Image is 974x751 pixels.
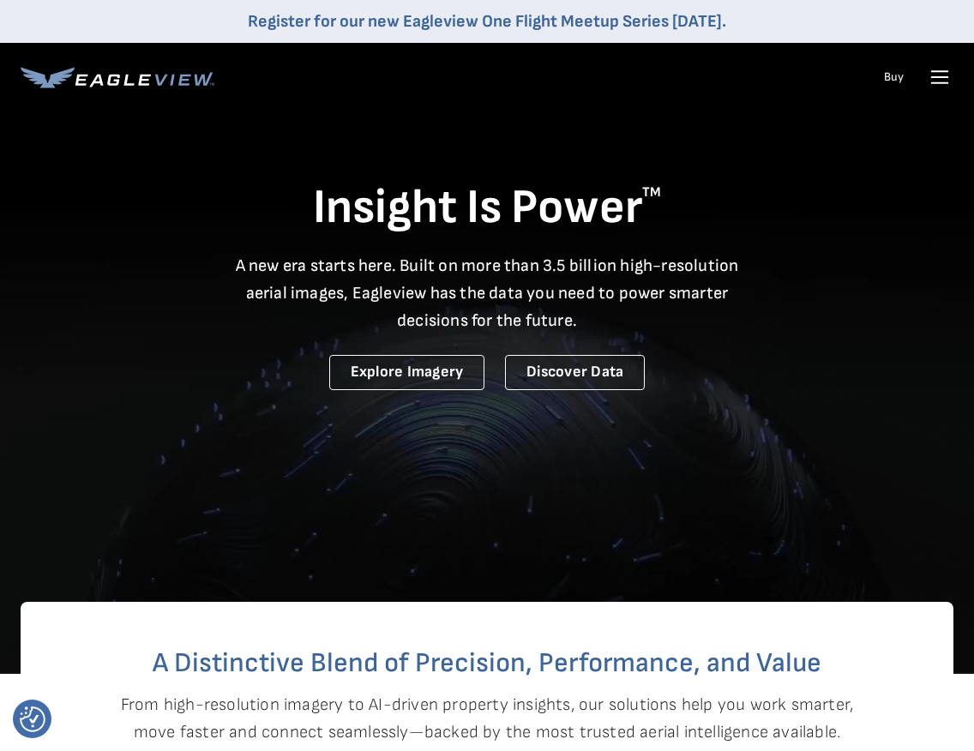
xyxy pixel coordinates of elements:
[21,178,953,238] h1: Insight Is Power
[505,355,645,390] a: Discover Data
[642,184,661,201] sup: TM
[120,691,854,746] p: From high-resolution imagery to AI-driven property insights, our solutions help you work smarter,...
[884,69,904,85] a: Buy
[225,252,749,334] p: A new era starts here. Built on more than 3.5 billion high-resolution aerial images, Eagleview ha...
[248,11,726,32] a: Register for our new Eagleview One Flight Meetup Series [DATE].
[20,706,45,732] button: Consent Preferences
[20,706,45,732] img: Revisit consent button
[89,650,885,677] h2: A Distinctive Blend of Precision, Performance, and Value
[329,355,485,390] a: Explore Imagery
